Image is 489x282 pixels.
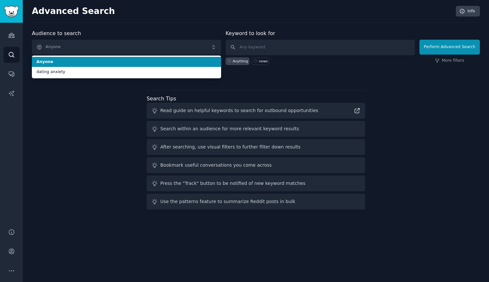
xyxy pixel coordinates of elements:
a: More filters [435,58,464,64]
div: Search within an audience for more relevant keyword results [160,125,299,132]
span: Anyone [36,59,217,65]
label: Search Tips [147,96,176,102]
span: dating anxiety [36,69,217,75]
img: GummySearch logo [4,6,19,17]
div: Anything [233,59,248,63]
input: Any keyword [226,40,415,55]
div: Bookmark useful conversations you come across [160,162,272,169]
div: news [259,59,268,63]
button: Anyone [32,40,221,55]
ul: Anyone [32,56,221,78]
button: Perform Advanced Search [419,40,480,55]
div: Press the "Track" button to be notified of new keyword matches [160,180,305,187]
a: Info [456,6,480,17]
div: Read guide on helpful keywords to search for outbound opportunities [160,107,318,114]
label: Keyword to look for [226,30,275,36]
h2: Advanced Search [32,6,452,17]
label: Audience to search [32,30,81,36]
div: After searching, use visual filters to further filter down results [160,144,300,150]
div: Use the patterns feature to summarize Reddit posts in bulk [160,198,295,205]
